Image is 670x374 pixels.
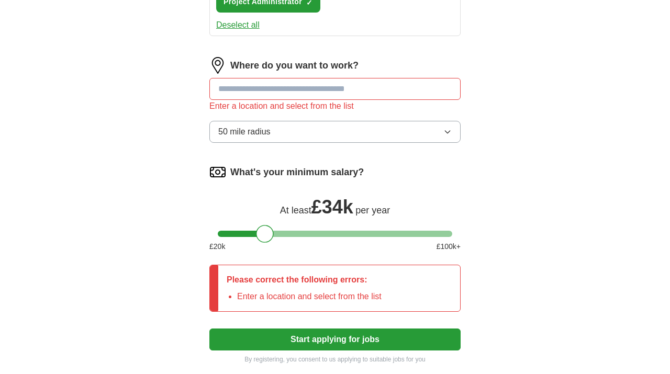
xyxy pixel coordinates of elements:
label: Where do you want to work? [230,59,359,73]
button: Start applying for jobs [209,328,461,350]
p: By registering, you consent to us applying to suitable jobs for you [209,355,461,364]
button: 50 mile radius [209,121,461,143]
img: salary.png [209,164,226,180]
span: per year [355,205,390,216]
span: 50 mile radius [218,126,271,138]
label: What's your minimum salary? [230,165,364,179]
li: Enter a location and select from the list [237,290,382,303]
span: £ 20 k [209,241,225,252]
img: location.png [209,57,226,74]
div: Enter a location and select from the list [209,100,461,112]
span: £ 34k [311,196,353,218]
button: Deselect all [216,19,260,31]
span: £ 100 k+ [437,241,461,252]
span: At least [280,205,311,216]
p: Please correct the following errors: [227,274,382,286]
